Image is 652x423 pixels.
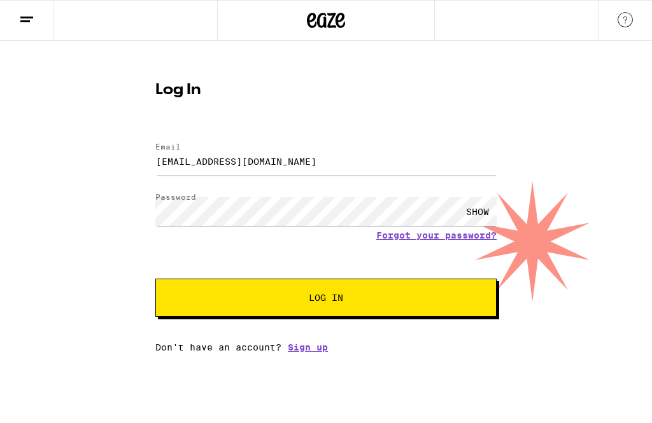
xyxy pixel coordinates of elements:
[8,9,92,19] span: Hi. Need any help?
[155,147,497,176] input: Email
[155,342,497,352] div: Don't have an account?
[155,142,181,151] label: Email
[155,193,196,201] label: Password
[155,279,497,317] button: Log In
[376,230,497,240] a: Forgot your password?
[309,293,343,302] span: Log In
[458,197,497,226] div: SHOW
[155,83,497,98] h1: Log In
[288,342,328,352] a: Sign up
